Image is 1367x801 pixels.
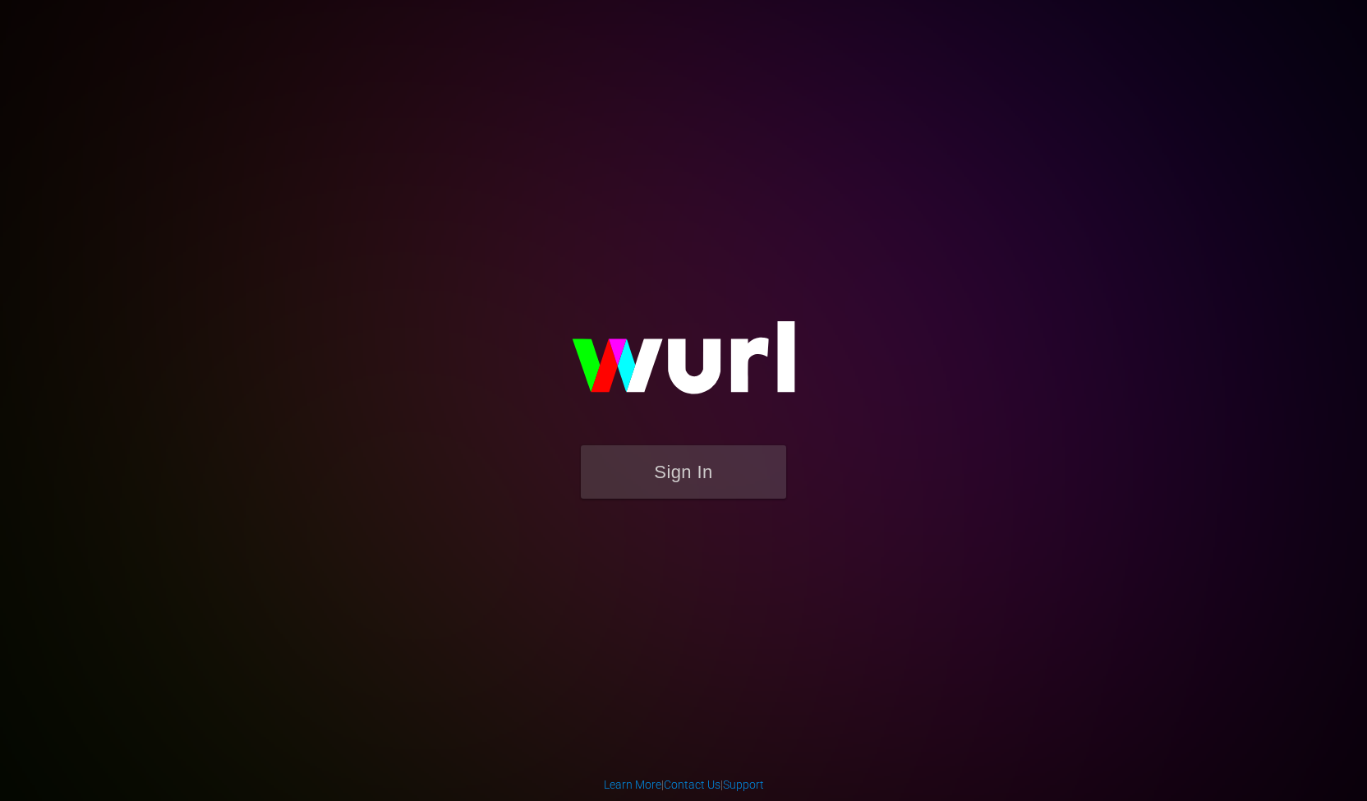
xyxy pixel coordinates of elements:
div: | | [604,776,764,793]
button: Sign In [581,445,786,499]
a: Contact Us [664,778,720,791]
a: Learn More [604,778,661,791]
img: wurl-logo-on-black-223613ac3d8ba8fe6dc639794a292ebdb59501304c7dfd60c99c58986ef67473.svg [519,286,848,445]
a: Support [723,778,764,791]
